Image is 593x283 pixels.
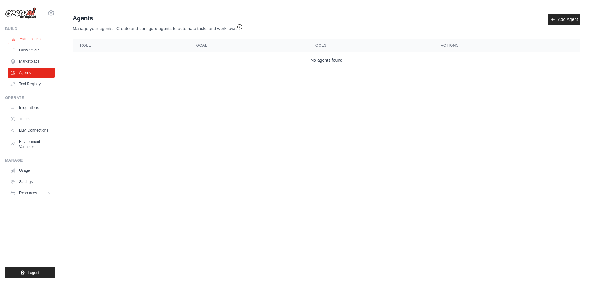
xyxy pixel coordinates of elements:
[5,158,55,163] div: Manage
[8,114,55,124] a: Traces
[8,45,55,55] a: Crew Studio
[8,56,55,66] a: Marketplace
[8,137,55,152] a: Environment Variables
[5,267,55,278] button: Logout
[5,95,55,100] div: Operate
[28,270,39,275] span: Logout
[5,26,55,31] div: Build
[433,39,580,52] th: Actions
[8,103,55,113] a: Integrations
[8,79,55,89] a: Tool Registry
[73,39,189,52] th: Role
[189,39,306,52] th: Goal
[8,177,55,187] a: Settings
[73,52,580,69] td: No agents found
[5,7,36,19] img: Logo
[548,14,580,25] a: Add Agent
[8,34,55,44] a: Automations
[305,39,433,52] th: Tools
[73,14,243,23] h2: Agents
[73,23,243,32] p: Manage your agents - Create and configure agents to automate tasks and workflows
[19,191,37,196] span: Resources
[8,165,55,176] a: Usage
[8,68,55,78] a: Agents
[8,188,55,198] button: Resources
[8,125,55,135] a: LLM Connections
